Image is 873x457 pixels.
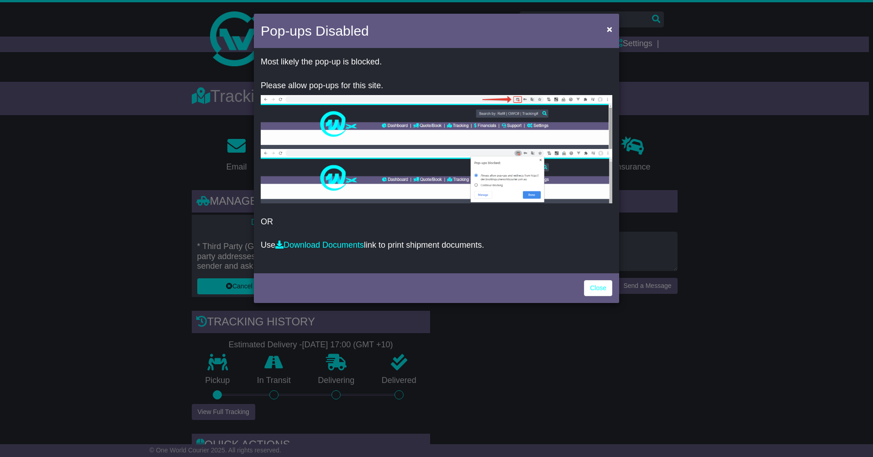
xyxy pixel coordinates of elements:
[602,20,617,38] button: Close
[275,240,364,250] a: Download Documents
[261,149,612,203] img: allow-popup-2.png
[254,50,619,271] div: OR
[261,57,612,67] p: Most likely the pop-up is blocked.
[261,95,612,149] img: allow-popup-1.png
[607,24,612,34] span: ×
[261,21,369,41] h4: Pop-ups Disabled
[261,81,612,91] p: Please allow pop-ups for this site.
[584,280,612,296] a: Close
[261,240,612,250] p: Use link to print shipment documents.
